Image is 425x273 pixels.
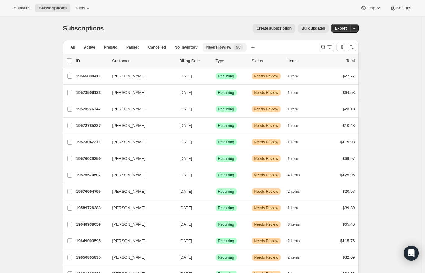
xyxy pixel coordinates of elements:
p: 19573276747 [76,106,107,112]
button: 1 item [288,72,305,81]
span: Needs Review [254,123,278,128]
span: Recurring [218,255,234,260]
button: [PERSON_NAME] [109,137,171,147]
button: 1 item [288,154,305,163]
span: [DATE] [180,90,192,95]
span: $10.48 [343,123,355,128]
button: [PERSON_NAME] [109,104,171,114]
span: 2 items [288,255,300,260]
div: 19650805835[PERSON_NAME][DATE]SuccessRecurringWarningNeeds Review2 items$32.69 [76,253,355,262]
span: 1 item [288,206,298,211]
span: Needs Review [254,255,278,260]
span: 2 items [288,189,300,194]
span: 2 items [288,238,300,243]
span: $119.98 [340,140,355,144]
div: IDCustomerBilling DateTypeStatusItemsTotal [76,58,355,64]
button: 1 item [288,138,305,146]
span: [DATE] [180,74,192,78]
span: 1 item [288,140,298,145]
span: All [71,45,75,50]
button: Customize table column order and visibility [336,43,345,51]
div: 19573506123[PERSON_NAME][DATE]SuccessRecurringWarningNeeds Review1 item$64.58 [76,88,355,97]
span: [DATE] [180,140,192,144]
button: Subscriptions [35,4,70,12]
button: Help [357,4,385,12]
button: 1 item [288,105,305,113]
span: Cancelled [148,45,166,50]
span: [PERSON_NAME] [112,90,146,96]
span: [PERSON_NAME] [112,106,146,112]
span: Create subscription [256,26,292,31]
p: 19576029259 [76,155,107,162]
button: 1 item [288,121,305,130]
p: 19565838411 [76,73,107,79]
button: [PERSON_NAME] [109,121,171,131]
p: ID [76,58,107,64]
span: Needs Review [254,156,278,161]
p: Status [252,58,283,64]
button: 1 item [288,88,305,97]
span: [DATE] [180,238,192,243]
span: Needs Review [254,90,278,95]
span: $64.58 [343,90,355,95]
button: 2 items [288,237,307,245]
span: [PERSON_NAME] [112,221,146,228]
span: $20.97 [343,189,355,194]
span: [DATE] [180,222,192,227]
span: Subscriptions [63,25,104,32]
span: Recurring [218,238,234,243]
span: Recurring [218,107,234,112]
span: Needs Review [254,238,278,243]
span: $32.69 [343,255,355,260]
button: [PERSON_NAME] [109,203,171,213]
button: [PERSON_NAME] [109,236,171,246]
button: 2 items [288,187,307,196]
span: [DATE] [180,173,192,177]
p: 19648938059 [76,221,107,228]
span: 90 [236,45,240,50]
button: 1 item [288,204,305,212]
span: 1 item [288,107,298,112]
p: 19572785227 [76,123,107,129]
button: Create new view [248,43,258,52]
div: 19575570507[PERSON_NAME][DATE]SuccessRecurringWarningNeeds Review4 items$125.96 [76,171,355,179]
span: Recurring [218,189,234,194]
span: Recurring [218,156,234,161]
span: [DATE] [180,206,192,210]
span: Needs Review [254,74,278,79]
span: [PERSON_NAME] [112,172,146,178]
span: Recurring [218,74,234,79]
div: 19565838411[PERSON_NAME][DATE]SuccessRecurringWarningNeeds Review1 item$27.77 [76,72,355,81]
span: Needs Review [254,206,278,211]
span: [DATE] [180,123,192,128]
button: [PERSON_NAME] [109,154,171,164]
span: Recurring [218,90,234,95]
p: 19649003595 [76,238,107,244]
span: Settings [396,6,411,11]
span: [PERSON_NAME] [112,254,146,261]
span: Recurring [218,206,234,211]
button: Export [331,24,350,33]
div: 19573047371[PERSON_NAME][DATE]SuccessRecurringWarningNeeds Review1 item$119.98 [76,138,355,146]
p: 19573506123 [76,90,107,96]
div: 19648938059[PERSON_NAME][DATE]SuccessRecurringWarningNeeds Review6 items$65.46 [76,220,355,229]
p: 19573047371 [76,139,107,145]
button: 2 items [288,253,307,262]
span: $125.96 [340,173,355,177]
button: 6 items [288,220,307,229]
button: Sort the results [348,43,356,51]
button: [PERSON_NAME] [109,187,171,197]
span: Recurring [218,173,234,178]
span: Needs Review [254,189,278,194]
span: [PERSON_NAME] [112,238,146,244]
span: [PERSON_NAME] [112,123,146,129]
button: 4 items [288,171,307,179]
p: 19589726283 [76,205,107,211]
span: Recurring [218,123,234,128]
span: [DATE] [180,107,192,111]
button: [PERSON_NAME] [109,252,171,262]
span: 6 items [288,222,300,227]
span: Tools [75,6,85,11]
span: [PERSON_NAME] [112,155,146,162]
div: Type [216,58,247,64]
